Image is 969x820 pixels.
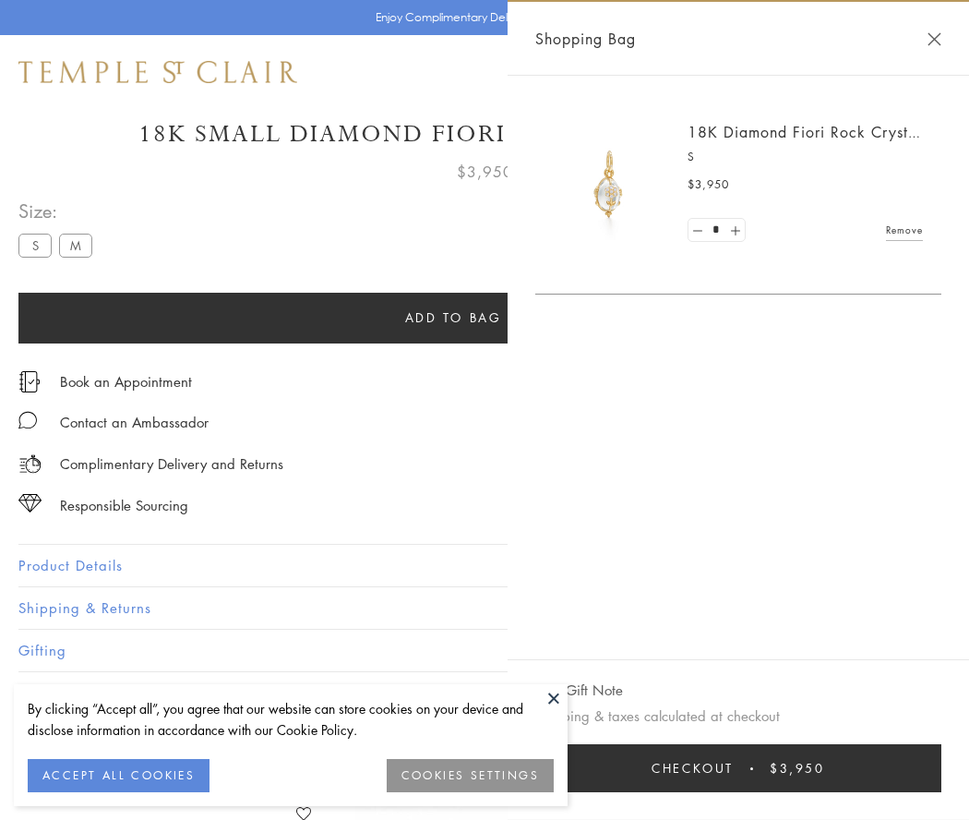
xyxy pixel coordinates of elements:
img: icon_appointment.svg [18,371,41,392]
p: Complimentary Delivery and Returns [60,452,283,476]
button: ACCEPT ALL COOKIES [28,759,209,792]
span: Checkout [652,758,734,778]
h1: 18K Small Diamond Fiori Rock Crystal Amulet [18,118,951,151]
button: Checkout $3,950 [535,744,941,792]
span: Add to bag [405,307,502,328]
button: Gifting [18,630,951,671]
div: Contact an Ambassador [60,411,209,434]
span: $3,950 [688,175,729,194]
button: Product Details [18,545,951,586]
span: Size: [18,196,100,226]
span: $3,950 [457,160,513,184]
label: M [59,234,92,257]
img: Temple St. Clair [18,61,297,83]
img: icon_delivery.svg [18,452,42,476]
img: icon_sourcing.svg [18,494,42,512]
span: Shopping Bag [535,27,636,51]
div: Responsible Sourcing [60,494,188,517]
button: Shipping & Returns [18,587,951,629]
img: P51889-E11FIORI [554,129,664,240]
label: S [18,234,52,257]
button: Close Shopping Bag [927,32,941,46]
p: Enjoy Complimentary Delivery & Returns [376,8,585,27]
a: Set quantity to 0 [688,219,707,242]
a: Book an Appointment [60,371,192,392]
img: MessageIcon-01_2.svg [18,411,37,429]
span: $3,950 [770,758,825,778]
button: Add to bag [18,293,888,344]
a: Set quantity to 2 [725,219,744,242]
button: Add Gift Note [535,679,623,702]
p: S [688,148,923,166]
p: Shipping & taxes calculated at checkout [535,705,941,728]
button: COOKIES SETTINGS [387,759,554,792]
div: By clicking “Accept all”, you agree that our website can store cookies on your device and disclos... [28,698,554,741]
a: Remove [886,220,923,240]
